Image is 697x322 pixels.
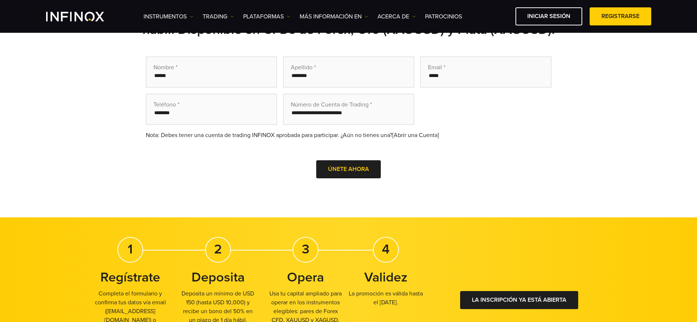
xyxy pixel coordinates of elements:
[364,269,407,285] strong: Validez
[515,7,582,25] a: Iniciar sesión
[144,12,193,21] a: Instrumentos
[128,241,133,257] strong: 1
[100,269,160,285] strong: Regístrate
[382,241,390,257] strong: 4
[191,269,245,285] strong: Deposita
[392,132,439,139] a: [Abrir una Cuenta]
[425,12,462,21] a: Patrocinios
[328,165,369,173] span: Únete Ahora
[590,7,651,25] a: Registrarse
[460,291,578,309] a: La inscripción ya está abierta
[243,12,290,21] a: PLATAFORMAS
[214,241,222,257] strong: 2
[377,12,416,21] a: ACERCA DE
[302,241,310,257] strong: 3
[146,131,552,140] div: Nota: Debes tener una cuenta de trading INFINOX aprobada para participar. ¿Aún no tienes una?
[346,289,426,307] p: La promoción es válida hasta el [DATE].
[203,12,234,21] a: TRADING
[300,12,368,21] a: Más información en
[316,160,381,178] button: Únete Ahora
[287,269,324,285] strong: Opera
[46,12,121,21] a: INFINOX Logo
